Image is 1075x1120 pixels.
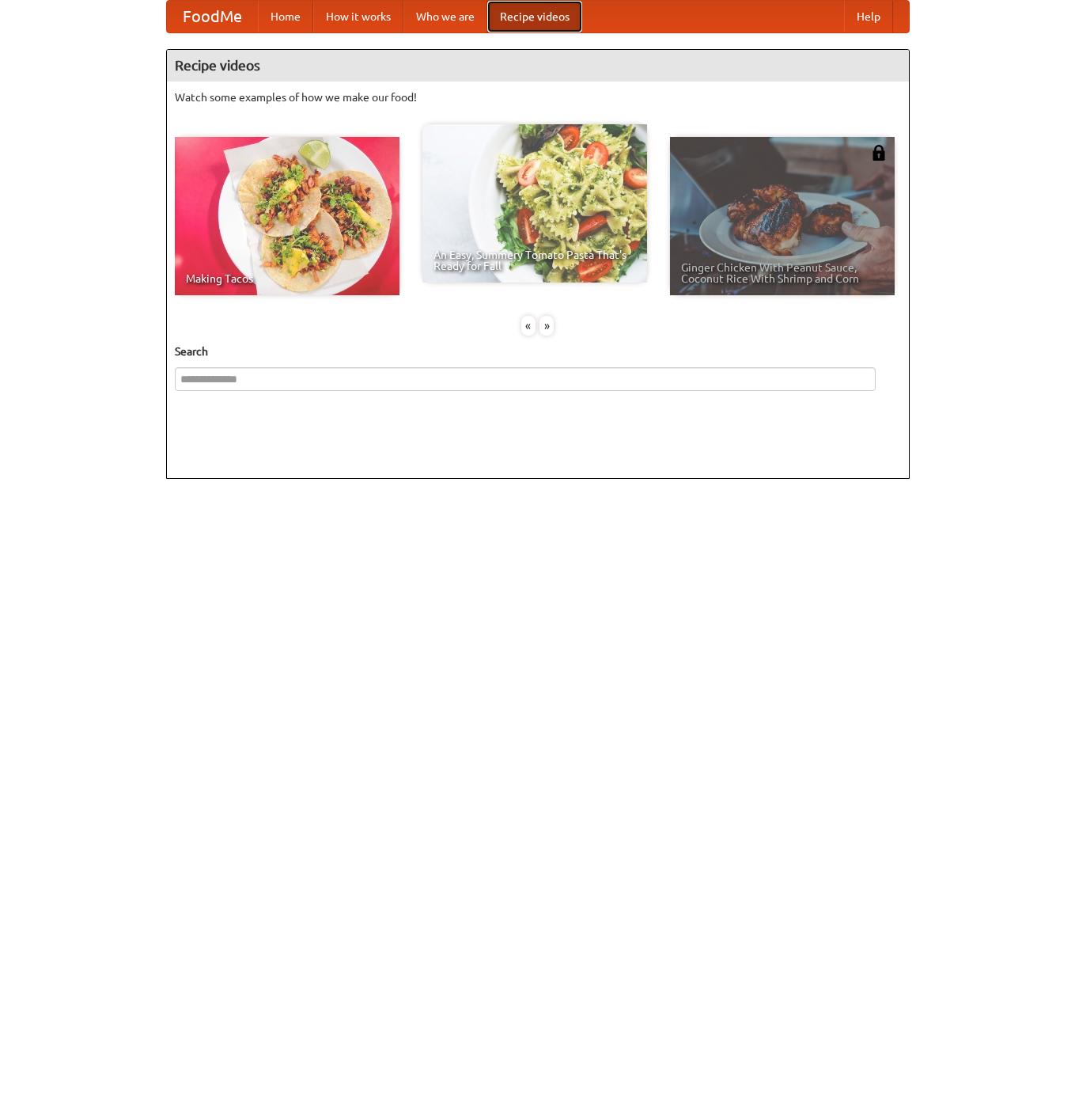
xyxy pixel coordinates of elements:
p: Watch some examples of how we make our food! [175,89,901,105]
a: How it works [313,1,403,32]
div: « [521,316,536,336]
a: Making Tacos [175,137,399,295]
a: An Easy, Summery Tomato Pasta That's Ready for Fall [422,124,647,283]
h5: Search [175,344,901,359]
a: Who we are [403,1,487,32]
a: Help [844,1,893,32]
a: FoodMe [167,1,258,32]
span: Making Tacos [186,273,388,284]
span: An Easy, Summery Tomato Pasta That's Ready for Fall [433,249,636,271]
a: Recipe videos [487,1,582,32]
h4: Recipe videos [167,50,909,82]
div: » [539,316,554,336]
a: Home [258,1,313,32]
img: 483408.png [871,145,887,161]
